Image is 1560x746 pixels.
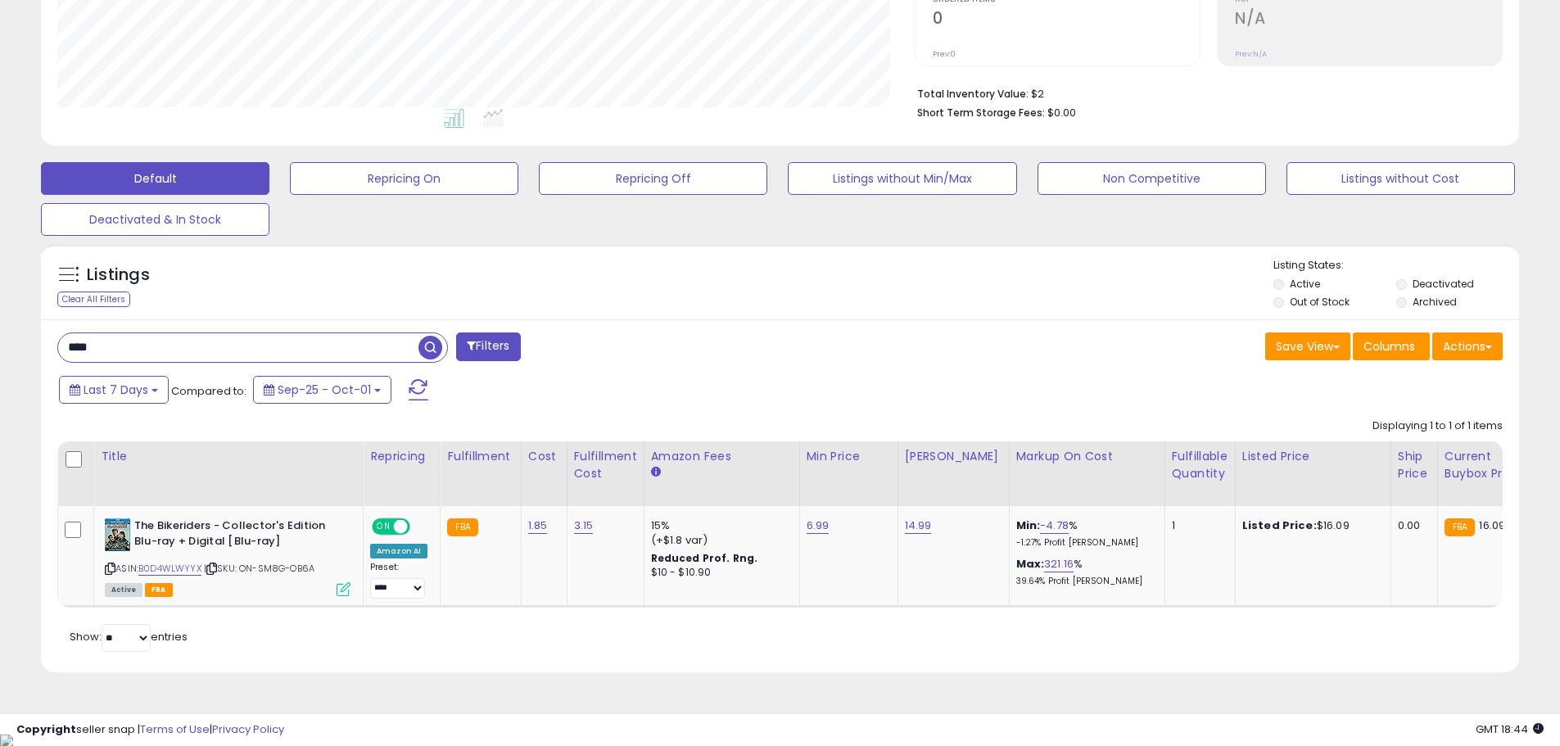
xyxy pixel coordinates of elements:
span: | SKU: ON-SM8G-OB6A [204,562,314,575]
span: 2025-10-10 18:44 GMT [1476,721,1544,737]
h2: 0 [933,9,1200,31]
button: Columns [1353,332,1430,360]
div: % [1016,557,1152,587]
button: Non Competitive [1038,162,1266,195]
button: Repricing On [290,162,518,195]
div: Cost [528,448,560,465]
a: Privacy Policy [212,721,284,737]
small: FBA [447,518,477,536]
div: Preset: [370,562,427,599]
a: 1.85 [528,518,548,534]
a: -4.78 [1040,518,1069,534]
img: 51XBTsYj13L._SL40_.jpg [105,518,130,551]
strong: Copyright [16,721,76,737]
span: Last 7 Days [84,382,148,398]
div: ASIN: [105,518,350,595]
div: Clear All Filters [57,292,130,307]
button: Save View [1265,332,1350,360]
p: 39.64% Profit [PERSON_NAME] [1016,576,1152,587]
h5: Listings [87,264,150,287]
span: All listings currently available for purchase on Amazon [105,583,142,597]
a: B0D4WLWYYX [138,562,201,576]
b: Min: [1016,518,1041,533]
span: Columns [1363,338,1415,355]
small: Amazon Fees. [651,465,661,480]
span: Compared to: [171,383,246,399]
b: Total Inventory Value: [917,87,1029,101]
div: seller snap | | [16,722,284,738]
div: Fulfillable Quantity [1172,448,1228,482]
label: Out of Stock [1290,295,1350,309]
div: Fulfillment Cost [574,448,637,482]
small: FBA [1445,518,1475,536]
a: 6.99 [807,518,830,534]
span: FBA [145,583,173,597]
div: Repricing [370,448,433,465]
span: Show: entries [70,629,188,644]
small: Prev: N/A [1235,49,1267,59]
a: 3.15 [574,518,594,534]
div: Fulfillment [447,448,513,465]
button: Sep-25 - Oct-01 [253,376,391,404]
div: Displaying 1 to 1 of 1 items [1372,418,1503,434]
div: % [1016,518,1152,549]
span: Sep-25 - Oct-01 [278,382,371,398]
a: 14.99 [905,518,932,534]
div: Listed Price [1242,448,1384,465]
div: (+$1.8 var) [651,533,787,548]
b: Listed Price: [1242,518,1317,533]
b: The Bikeriders - Collector's Edition Blu-ray + Digital [Blu-ray] [134,518,333,553]
span: $0.00 [1047,105,1076,120]
b: Short Term Storage Fees: [917,106,1045,120]
div: Markup on Cost [1016,448,1158,465]
span: ON [373,520,394,534]
div: $16.09 [1242,518,1378,533]
button: Actions [1432,332,1503,360]
div: [PERSON_NAME] [905,448,1002,465]
button: Default [41,162,269,195]
b: Reduced Prof. Rng. [651,551,758,565]
button: Repricing Off [539,162,767,195]
div: Current Buybox Price [1445,448,1529,482]
div: 1 [1172,518,1223,533]
div: 15% [651,518,787,533]
small: Prev: 0 [933,49,956,59]
div: Title [101,448,356,465]
li: $2 [917,83,1490,102]
button: Listings without Cost [1286,162,1515,195]
div: Min Price [807,448,891,465]
span: 16.09 [1479,518,1505,533]
button: Filters [456,332,520,361]
button: Listings without Min/Max [788,162,1016,195]
label: Archived [1413,295,1457,309]
p: Listing States: [1273,258,1519,274]
div: Amazon AI [370,544,427,558]
label: Active [1290,277,1320,291]
div: Amazon Fees [651,448,793,465]
a: 321.16 [1044,556,1074,572]
button: Deactivated & In Stock [41,203,269,236]
a: Terms of Use [140,721,210,737]
th: The percentage added to the cost of goods (COGS) that forms the calculator for Min & Max prices. [1009,441,1164,506]
b: Max: [1016,556,1045,572]
div: Ship Price [1398,448,1431,482]
div: 0.00 [1398,518,1425,533]
span: OFF [408,520,434,534]
p: -1.27% Profit [PERSON_NAME] [1016,537,1152,549]
button: Last 7 Days [59,376,169,404]
label: Deactivated [1413,277,1474,291]
div: $10 - $10.90 [651,566,787,580]
h2: N/A [1235,9,1502,31]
